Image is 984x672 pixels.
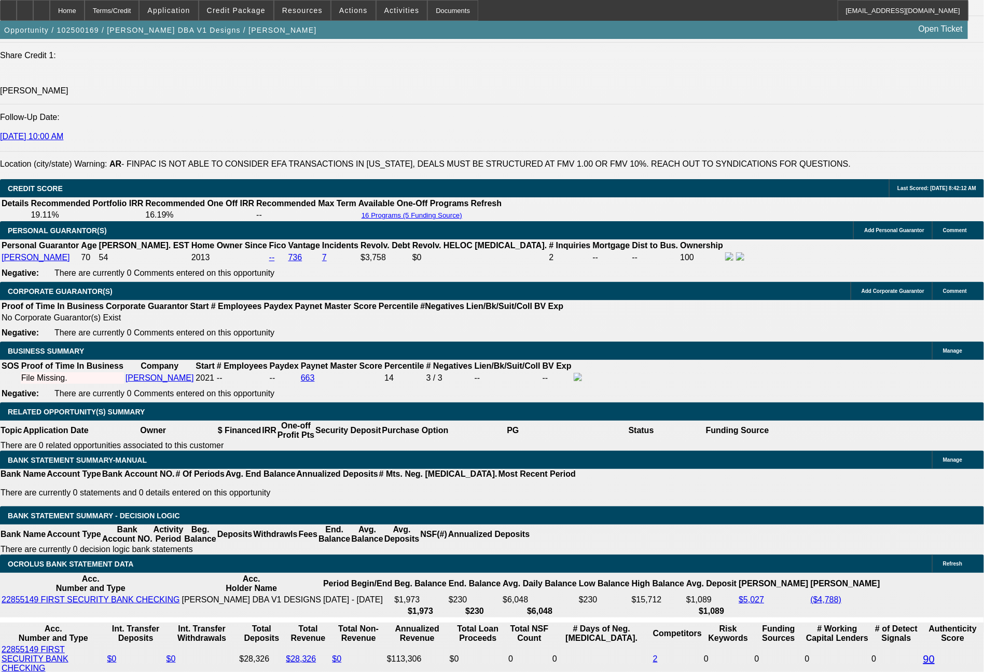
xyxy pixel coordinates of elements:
[190,302,209,311] b: Start
[502,606,577,616] th: $6,048
[943,288,967,294] span: Comment
[943,227,967,233] span: Comment
[738,574,809,594] th: [PERSON_NAME]
[126,373,194,382] a: [PERSON_NAME]
[680,252,724,263] td: 100
[577,421,705,440] th: Status
[578,574,630,594] th: Low Balance
[332,624,385,643] th: Total Non-Revenue
[1,488,576,498] p: There are currently 0 statements and 0 details entered on this opportunity
[301,373,315,382] a: 663
[4,26,317,34] span: Opportunity / 102500169 / [PERSON_NAME] DBA V1 Designs / [PERSON_NAME]
[182,595,322,605] td: [PERSON_NAME] DBA V1 DESIGNS
[923,653,935,665] a: 90
[191,241,267,250] b: Home Owner Since
[339,6,368,15] span: Actions
[22,421,89,440] th: Application Date
[199,1,273,20] button: Credit Package
[542,372,572,384] td: --
[286,654,316,663] a: $28,326
[632,252,679,263] td: --
[225,469,296,479] th: Avg. End Balance
[30,198,144,209] th: Recommended Portfolio IRR
[141,361,178,370] b: Company
[253,525,298,544] th: Withdrawls
[862,288,924,294] span: Add Corporate Guarantor
[449,624,507,643] th: Total Loan Proceeds
[943,457,962,463] span: Manage
[331,1,376,20] button: Actions
[175,469,225,479] th: # Of Periods
[318,525,351,544] th: End. Balance
[285,624,330,643] th: Total Revenue
[686,574,737,594] th: Avg. Deposit
[394,606,447,616] th: $1,973
[420,525,448,544] th: NSF(#)
[631,595,685,605] td: $15,712
[805,624,870,643] th: # Working Capital Lenders
[871,624,922,643] th: # of Detect Signals
[705,421,770,440] th: Funding Source
[351,525,383,544] th: Avg. Balance
[381,421,449,440] th: Purchase Option
[8,287,113,295] span: CORPORATE GUARANTOR(S)
[102,525,153,544] th: Bank Account NO.
[631,574,685,594] th: High Balance
[46,469,102,479] th: Account Type
[449,421,577,440] th: PG
[54,268,274,277] span: There are currently 0 Comments entered on this opportunity
[8,456,147,464] span: BANK STATEMENT SUMMARY-MANUAL
[80,252,97,263] td: 70
[296,469,378,479] th: Annualized Deposits
[810,574,881,594] th: [PERSON_NAME]
[264,302,293,311] b: Paydex
[322,241,358,250] b: Incidents
[578,595,630,605] td: $230
[2,241,79,250] b: Personal Guarantor
[288,241,320,250] b: Vantage
[107,624,165,643] th: Int. Transfer Deposits
[805,654,810,663] span: 0
[239,624,284,643] th: Total Deposits
[923,624,983,643] th: Authenticity Score
[534,302,563,311] b: BV Exp
[30,210,144,220] td: 19.11%
[943,561,962,567] span: Refresh
[145,198,255,209] th: Recommended One Off IRR
[145,210,255,220] td: 16.19%
[1,198,29,209] th: Details
[211,302,262,311] b: # Employees
[46,525,102,544] th: Account Type
[167,654,176,663] a: $0
[99,252,190,263] td: 54
[1,624,106,643] th: Acc. Number and Type
[102,469,175,479] th: Bank Account NO.
[394,595,447,605] td: $1,973
[466,302,532,311] b: Lien/Bk/Suit/Coll
[754,624,803,643] th: Funding Sources
[384,361,424,370] b: Percentile
[323,595,393,605] td: [DATE] - [DATE]
[686,606,737,616] th: $1,089
[8,226,107,235] span: PERSONAL GUARANTOR(S)
[274,1,330,20] button: Resources
[384,6,420,15] span: Activities
[549,241,590,250] b: # Inquiries
[593,241,630,250] b: Mortgage
[195,372,215,384] td: 2021
[384,525,420,544] th: Avg. Deposits
[2,268,39,277] b: Negative:
[140,1,198,20] button: Application
[261,421,277,440] th: IRR
[1,574,181,594] th: Acc. Number and Type
[736,252,744,261] img: linkedin-icon.png
[109,159,851,168] label: - FINPAC IS NOT ABLE TO CONSIDER EFA TRANSACTIONS IN [US_STATE], DEALS MUST BE STRUCTURED AT FMV ...
[89,421,217,440] th: Owner
[543,361,572,370] b: BV Exp
[8,560,133,568] span: OCROLUS BANK STATEMENT DATA
[394,574,447,594] th: Beg. Balance
[322,253,327,262] a: 7
[2,595,180,604] a: 22855149 FIRST SECURITY BANK CHECKING
[184,525,216,544] th: Beg. Balance
[474,372,541,384] td: --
